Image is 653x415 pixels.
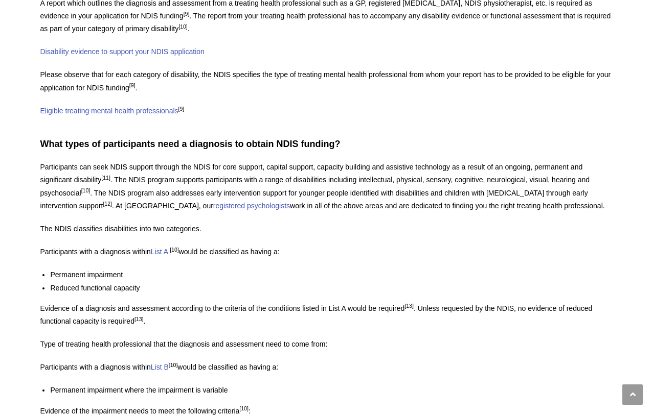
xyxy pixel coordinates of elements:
[178,106,185,112] sup: [9]
[50,282,613,295] li: Reduced functional capacity
[178,23,188,30] sup: [10]
[40,246,613,258] p: Participants with a diagnosis within would be classified as having a:
[170,247,179,253] sup: [10]
[40,161,613,212] p: Participants can seek NDIS support through the NDIS for core support, capital support, capacity b...
[103,201,112,207] sup: [12]
[101,175,110,181] sup: [11]
[50,384,613,397] li: Permanent impairment where the impairment is variable
[129,82,136,88] sup: [9]
[151,363,169,371] a: List B
[81,187,91,193] sup: [10]
[40,302,613,328] p: Evidence of a diagnosis and assessment according to the criteria of the conditions listed in List...
[40,107,178,115] a: Eligible treating mental health professionals
[50,268,613,281] li: Permanent impairment
[40,338,613,351] p: Type of treating health professional that the diagnosis and assessment need to come from:
[151,248,168,256] a: List A
[169,362,178,368] sup: [10]
[40,361,613,374] p: Participants with a diagnosis within would be classified as having a:
[40,47,204,56] a: Disability evidence to support your NDIS application
[404,303,414,309] sup: [13]
[134,316,144,322] sup: [13]
[40,68,613,94] p: Please observe that for each category of disability, the NDIS specifies the type of treating ment...
[213,202,290,210] a: registered psychologists
[40,139,340,149] strong: What types of participants need a diagnosis to obtain NDIS funding?
[622,384,643,405] a: Scroll to the top of the page
[239,405,249,411] sup: [10]
[40,223,613,235] p: The NDIS classifies disabilities into two categories.
[184,11,190,17] sup: [9]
